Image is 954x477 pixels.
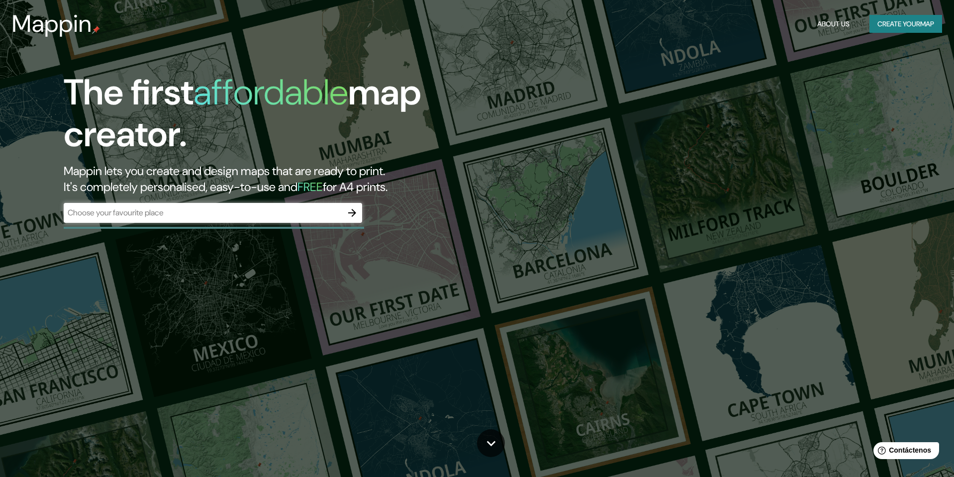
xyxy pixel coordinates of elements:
img: mappin-pin [92,26,100,34]
h3: Mappin [12,10,92,38]
input: Choose your favourite place [64,207,342,218]
h2: Mappin lets you create and design maps that are ready to print. It's completely personalised, eas... [64,163,541,195]
button: Create yourmap [869,15,942,33]
iframe: Lanzador de widgets de ayuda [865,438,943,466]
h1: affordable [193,69,348,115]
h5: FREE [297,179,323,194]
h1: The first map creator. [64,72,541,163]
button: About Us [813,15,854,33]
